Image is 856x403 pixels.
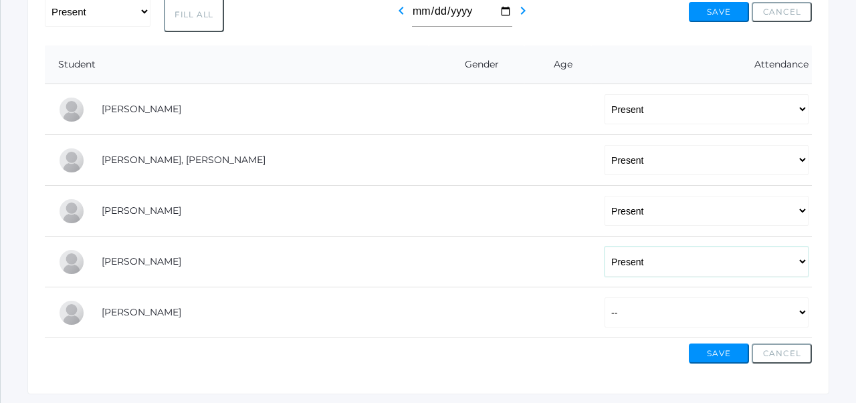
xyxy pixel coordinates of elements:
[102,205,181,217] a: [PERSON_NAME]
[58,299,85,326] div: Elsie Vondran
[393,9,409,21] a: chevron_left
[102,306,181,318] a: [PERSON_NAME]
[752,2,812,22] button: Cancel
[689,344,749,364] button: Save
[58,96,85,123] div: Elijah Benzinger-Stephens
[58,147,85,174] div: Ryder Hardisty
[752,344,812,364] button: Cancel
[429,45,524,84] th: Gender
[102,154,265,166] a: [PERSON_NAME], [PERSON_NAME]
[515,3,531,19] i: chevron_right
[591,45,812,84] th: Attendance
[102,103,181,115] a: [PERSON_NAME]
[515,9,531,21] a: chevron_right
[524,45,591,84] th: Age
[58,249,85,275] div: Nora McKenzie
[393,3,409,19] i: chevron_left
[58,198,85,225] div: Jasper Johnson
[102,255,181,267] a: [PERSON_NAME]
[689,2,749,22] button: Save
[45,45,429,84] th: Student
